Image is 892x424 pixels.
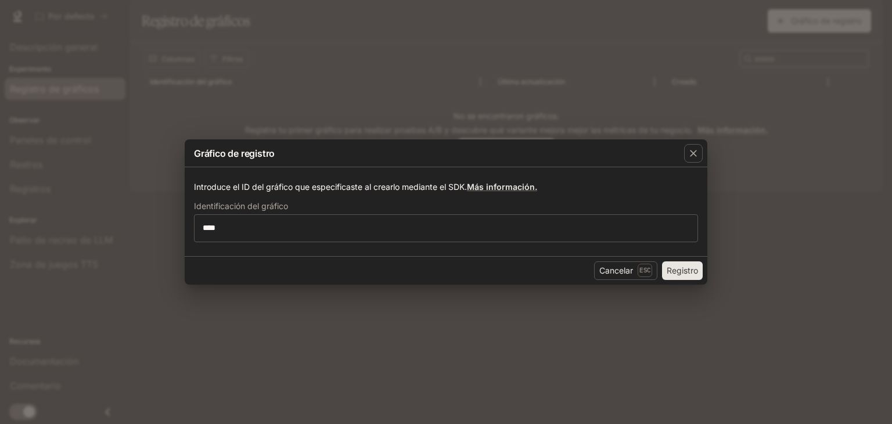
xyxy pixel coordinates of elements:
font: Registro [667,265,698,275]
a: Más información. [467,182,537,192]
font: Esc [639,266,650,274]
font: Gráfico de registro [194,148,275,159]
font: Cancelar [599,265,633,275]
button: CancelarEsc [594,261,657,280]
button: Registro [662,261,703,280]
font: Introduce el ID del gráfico que especificaste al crearlo mediante el SDK. [194,182,467,192]
font: Identificación del gráfico [194,201,288,211]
